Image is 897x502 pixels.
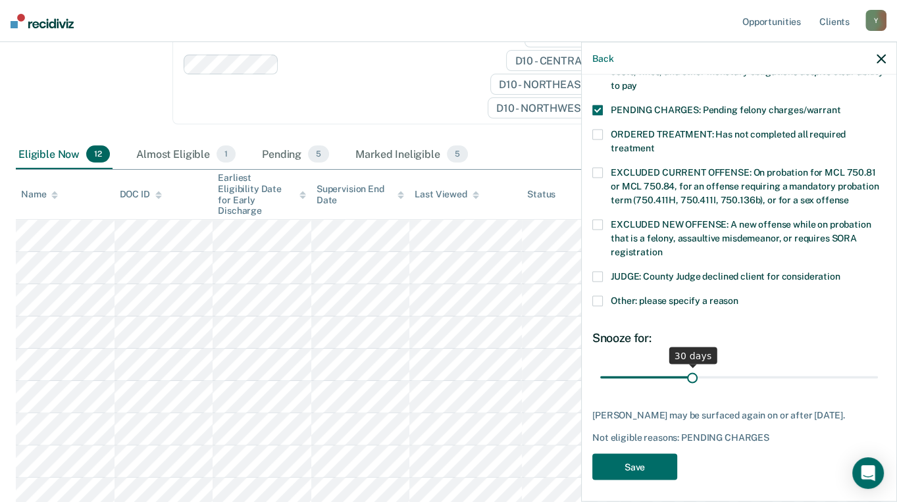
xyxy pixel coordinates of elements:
[259,140,332,169] div: Pending
[415,189,478,200] div: Last Viewed
[317,184,405,206] div: Supervision End Date
[611,270,840,281] span: JUDGE: County Judge declined client for consideration
[611,166,879,205] span: EXCLUDED CURRENT OFFENSE: On probation for MCL 750.81 or MCL 750.84, for an offense requiring a m...
[217,145,236,163] span: 1
[669,347,717,364] div: 30 days
[11,14,74,28] img: Recidiviz
[852,457,884,489] div: Open Intercom Messenger
[592,432,886,443] div: Not eligible reasons: PENDING CHARGES
[592,453,677,480] button: Save
[611,218,871,257] span: EXCLUDED NEW OFFENSE: A new offense while on probation that is a felony, assaultive misdemeanor, ...
[592,410,886,421] div: [PERSON_NAME] may be surfaced again on or after [DATE].
[218,172,306,216] div: Earliest Eligibility Date for Early Discharge
[611,295,738,305] span: Other: please specify a reason
[308,145,329,163] span: 5
[21,189,58,200] div: Name
[447,145,468,163] span: 5
[134,140,238,169] div: Almost Eligible
[611,104,840,114] span: PENDING CHARGES: Pending felony charges/warrant
[16,140,113,169] div: Eligible Now
[592,330,886,345] div: Snooze for:
[353,140,471,169] div: Marked Ineligible
[527,189,555,200] div: Status
[592,53,613,64] button: Back
[611,128,846,153] span: ORDERED TREATMENT: Has not completed all required treatment
[86,145,110,163] span: 12
[506,50,606,71] span: D10 - CENTRAL
[490,74,606,95] span: D10 - NORTHEAST
[865,10,886,31] div: Y
[120,189,162,200] div: DOC ID
[488,97,606,118] span: D10 - NORTHWEST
